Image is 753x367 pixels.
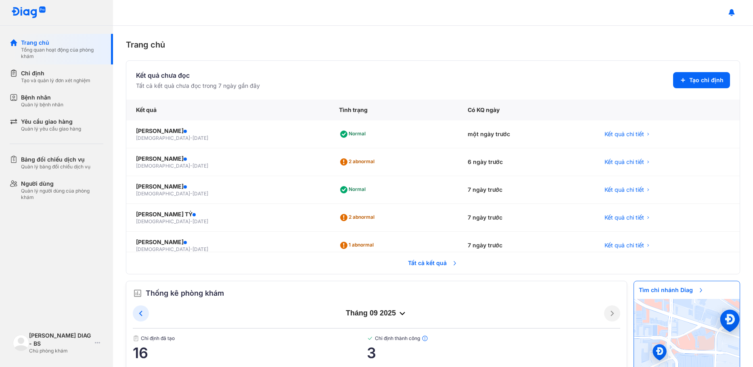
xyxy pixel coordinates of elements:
[136,218,190,224] span: [DEMOGRAPHIC_DATA]
[21,188,103,201] div: Quản lý người dùng của phòng khám
[136,127,320,135] div: [PERSON_NAME]
[21,156,90,164] div: Bảng đối chiếu dịch vụ
[13,335,29,351] img: logo
[136,135,190,141] span: [DEMOGRAPHIC_DATA]
[21,47,103,60] div: Tổng quan hoạt động của phòng khám
[339,156,378,168] div: 2 abnormal
[21,69,90,77] div: Chỉ định
[458,120,595,148] div: một ngày trước
[21,77,90,84] div: Tạo và quản lý đơn xét nghiệm
[604,130,644,138] span: Kết quả chi tiết
[21,39,103,47] div: Trang chủ
[190,135,192,141] span: -
[422,335,428,342] img: info.7e716105.svg
[21,180,103,188] div: Người dùng
[604,214,644,222] span: Kết quả chi tiết
[21,126,81,132] div: Quản lý yêu cầu giao hàng
[190,218,192,224] span: -
[458,176,595,204] div: 7 ngày trước
[192,218,208,224] span: [DATE]
[339,128,369,141] div: Normal
[604,158,644,166] span: Kết quả chi tiết
[149,309,604,318] div: tháng 09 2025
[146,288,224,299] span: Thống kê phòng khám
[604,186,644,194] span: Kết quả chi tiết
[192,135,208,141] span: [DATE]
[339,211,378,224] div: 2 abnormal
[136,246,190,252] span: [DEMOGRAPHIC_DATA]
[329,100,458,120] div: Tình trạng
[367,335,373,342] img: checked-green.01cc79e0.svg
[192,246,208,252] span: [DATE]
[133,288,142,298] img: order.5a6da16c.svg
[403,254,463,272] span: Tất cả kết quả
[367,335,620,342] span: Chỉ định thành công
[689,76,724,84] span: Tạo chỉ định
[136,210,320,218] div: [PERSON_NAME] TỶ
[339,239,377,252] div: 1 abnormal
[604,241,644,249] span: Kết quả chi tiết
[21,102,63,108] div: Quản lý bệnh nhân
[136,155,320,163] div: [PERSON_NAME]
[634,281,709,299] span: Tìm chi nhánh Diag
[126,100,329,120] div: Kết quả
[136,191,190,197] span: [DEMOGRAPHIC_DATA]
[133,335,139,342] img: document.50c4cfd0.svg
[190,191,192,197] span: -
[136,70,260,80] div: Kết quả chưa đọc
[192,163,208,169] span: [DATE]
[136,163,190,169] span: [DEMOGRAPHIC_DATA]
[133,335,367,342] span: Chỉ định đã tạo
[458,232,595,259] div: 7 ngày trước
[136,238,320,246] div: [PERSON_NAME]
[29,332,92,348] div: [PERSON_NAME] DIAG - BS
[11,6,46,19] img: logo
[21,118,81,126] div: Yêu cầu giao hàng
[458,148,595,176] div: 6 ngày trước
[192,191,208,197] span: [DATE]
[190,246,192,252] span: -
[21,93,63,102] div: Bệnh nhân
[367,345,620,361] span: 3
[673,72,730,88] button: Tạo chỉ định
[136,182,320,191] div: [PERSON_NAME]
[133,345,367,361] span: 16
[339,183,369,196] div: Normal
[21,164,90,170] div: Quản lý bảng đối chiếu dịch vụ
[458,100,595,120] div: Có KQ ngày
[190,163,192,169] span: -
[29,348,92,354] div: Chủ phòng khám
[126,39,740,51] div: Trang chủ
[136,82,260,90] div: Tất cả kết quả chưa đọc trong 7 ngày gần đây
[458,204,595,232] div: 7 ngày trước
